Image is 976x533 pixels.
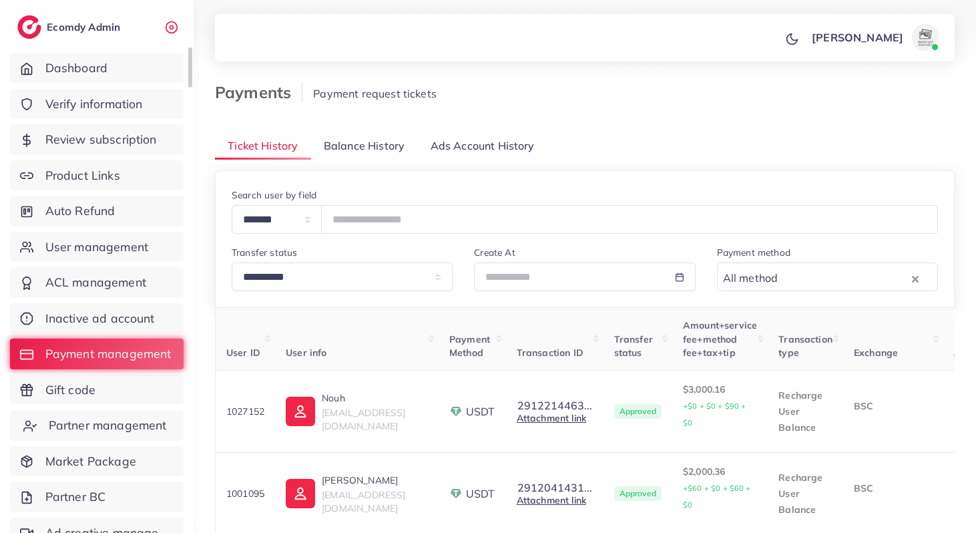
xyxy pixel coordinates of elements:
span: Exchange [854,347,898,359]
div: Search for option [717,262,938,291]
span: Payment Method [449,333,490,359]
p: Recharge User Balance [778,470,832,518]
span: [EMAIL_ADDRESS][DOMAIN_NAME] [322,407,405,432]
a: Inactive ad account [10,303,184,334]
small: +$0 + $0 + $90 + $0 [683,401,746,427]
span: USDT [466,404,495,419]
a: Attachment link [517,494,586,506]
span: User info [286,347,326,359]
button: 2912214463... [517,399,593,411]
span: Transaction ID [517,347,583,359]
a: Auto Refund [10,196,184,226]
a: Market Package [10,446,184,477]
span: All method [720,269,781,289]
span: Inactive ad account [45,310,155,327]
span: Transaction type [778,333,832,359]
span: Approved [614,486,662,501]
button: Clear Selected [912,271,919,286]
span: Balance History [324,138,405,154]
span: Ticket History [228,138,298,154]
span: Partner BC [45,488,106,506]
label: Payment method [717,246,790,259]
h3: Payments [215,83,302,102]
a: Payment management [10,339,184,369]
span: Product Links [45,167,120,184]
span: User management [45,238,148,256]
span: User ID [226,347,260,359]
img: ic-user-info.36bf1079.svg [286,397,315,426]
a: [PERSON_NAME]avatar [804,24,944,51]
span: Amount+service fee+method fee+tax+tip [683,319,757,359]
p: BSC [854,398,933,414]
p: Nouh [322,390,428,406]
p: 1001095 [226,486,264,502]
span: [EMAIL_ADDRESS][DOMAIN_NAME] [322,489,405,514]
a: Partner management [10,410,184,441]
p: Recharge User Balance [778,387,832,435]
p: 1027152 [226,403,264,419]
a: Attachment link [517,412,586,424]
img: payment [449,487,463,500]
a: User management [10,232,184,262]
p: BSC [854,480,933,496]
p: [PERSON_NAME] [322,472,428,488]
p: $2,000.36 [683,464,757,513]
p: [PERSON_NAME] [812,29,903,45]
h2: Ecomdy Admin [47,21,124,33]
span: Review subscription [45,131,157,148]
label: Search user by field [232,188,316,202]
span: Dashboard [45,59,107,77]
span: Transfer status [614,333,653,359]
img: ic-user-info.36bf1079.svg [286,479,315,508]
img: payment [449,405,463,418]
span: Gift code [45,381,95,399]
span: ACL management [45,274,146,291]
span: Payment request tickets [313,87,437,100]
a: ACL management [10,267,184,298]
a: Dashboard [10,53,184,83]
a: logoEcomdy Admin [17,15,124,39]
a: Review subscription [10,124,184,155]
a: Product Links [10,160,184,191]
span: Ads Account History [431,138,535,154]
p: $3,000.16 [683,381,757,431]
a: Verify information [10,89,184,120]
label: Create At [474,246,515,259]
span: Auto Refund [45,202,115,220]
span: USDT [466,486,495,502]
img: logo [17,15,41,39]
button: 2912041431... [517,482,593,494]
small: +$60 + $0 + $60 + $0 [683,484,751,510]
label: Transfer status [232,246,297,259]
span: Verify information [45,96,143,113]
img: avatar [912,24,939,51]
span: Market Package [45,453,136,470]
span: Payment management [45,345,172,363]
a: Gift code [10,375,184,405]
span: Approved [614,404,662,419]
input: Search for option [782,268,909,289]
a: Partner BC [10,482,184,512]
span: Partner management [49,417,167,434]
